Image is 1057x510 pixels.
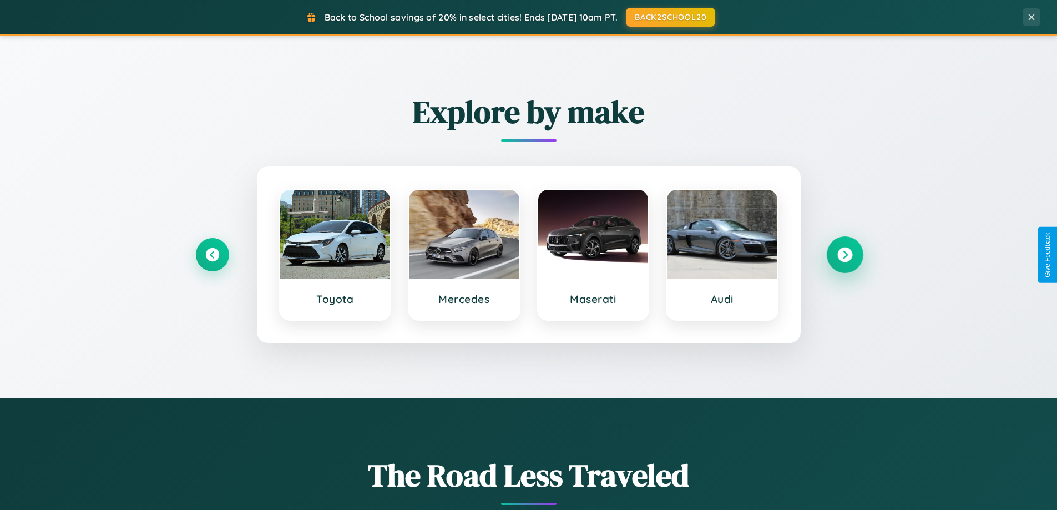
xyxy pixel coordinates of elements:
[626,8,715,27] button: BACK2SCHOOL20
[420,292,508,306] h3: Mercedes
[549,292,638,306] h3: Maserati
[325,12,618,23] span: Back to School savings of 20% in select cities! Ends [DATE] 10am PT.
[196,454,862,497] h1: The Road Less Traveled
[196,90,862,133] h2: Explore by make
[291,292,380,306] h3: Toyota
[678,292,766,306] h3: Audi
[1044,233,1051,277] div: Give Feedback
